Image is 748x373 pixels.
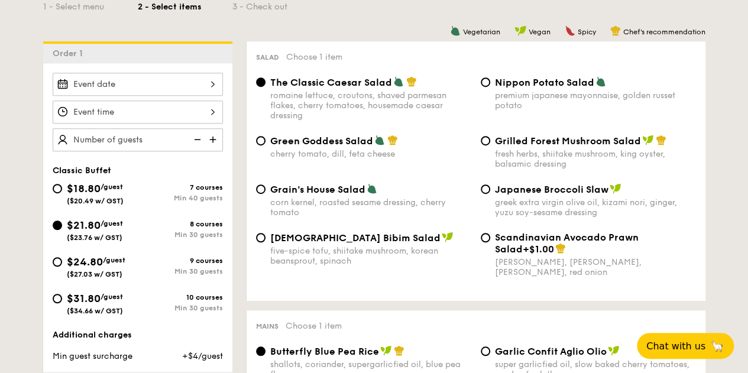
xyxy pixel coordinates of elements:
div: premium japanese mayonnaise, golden russet potato [495,90,696,111]
input: $24.80/guest($27.03 w/ GST)9 coursesMin 30 guests [53,257,62,267]
input: Nippon Potato Saladpremium japanese mayonnaise, golden russet potato [481,77,490,87]
div: Additional charges [53,329,223,341]
span: [DEMOGRAPHIC_DATA] Bibim Salad [270,232,441,244]
div: Min 30 guests [138,304,223,312]
div: 9 courses [138,257,223,265]
span: Min guest surcharge [53,351,132,361]
img: icon-chef-hat.a58ddaea.svg [387,135,398,145]
span: Chat with us [646,340,705,352]
input: Scandinavian Avocado Prawn Salad+$1.00[PERSON_NAME], [PERSON_NAME], [PERSON_NAME], red onion [481,233,490,242]
span: Salad [256,53,279,61]
input: $31.80/guest($34.66 w/ GST)10 coursesMin 30 guests [53,294,62,303]
span: ($34.66 w/ GST) [67,307,123,315]
img: icon-vegan.f8ff3823.svg [608,345,620,356]
span: $24.80 [67,255,103,268]
div: greek extra virgin olive oil, kizami nori, ginger, yuzu soy-sesame dressing [495,197,696,218]
div: Min 40 guests [138,194,223,202]
span: +$1.00 [523,244,554,255]
div: cherry tomato, dill, feta cheese [270,149,471,159]
img: icon-vegan.f8ff3823.svg [442,232,454,242]
span: $18.80 [67,182,101,195]
span: Green Goddess Salad [270,135,373,147]
img: icon-vegan.f8ff3823.svg [610,183,621,194]
div: 8 courses [138,220,223,228]
input: Event date [53,73,223,96]
input: [DEMOGRAPHIC_DATA] Bibim Saladfive-spice tofu, shiitake mushroom, korean beansprout, spinach [256,233,265,242]
input: Grilled Forest Mushroom Saladfresh herbs, shiitake mushroom, king oyster, balsamic dressing [481,136,490,145]
div: fresh herbs, shiitake mushroom, king oyster, balsamic dressing [495,149,696,169]
span: Vegetarian [463,28,500,36]
span: Scandinavian Avocado Prawn Salad [495,232,639,255]
input: The Classic Caesar Saladromaine lettuce, croutons, shaved parmesan flakes, cherry tomatoes, house... [256,77,265,87]
img: icon-vegetarian.fe4039eb.svg [595,76,606,87]
span: +$4/guest [182,351,222,361]
span: Chef's recommendation [623,28,705,36]
span: Choose 1 item [286,321,342,331]
div: romaine lettuce, croutons, shaved parmesan flakes, cherry tomatoes, housemade caesar dressing [270,90,471,121]
span: Garlic Confit Aglio Olio [495,346,607,357]
input: Japanese Broccoli Slawgreek extra virgin olive oil, kizami nori, ginger, yuzu soy-sesame dressing [481,184,490,194]
span: Japanese Broccoli Slaw [495,184,608,195]
button: Chat with us🦙 [637,333,734,359]
span: Spicy [578,28,596,36]
img: icon-chef-hat.a58ddaea.svg [610,25,621,36]
span: Nippon Potato Salad [495,77,594,88]
img: icon-vegetarian.fe4039eb.svg [367,183,377,194]
span: The Classic Caesar Salad [270,77,392,88]
span: /guest [101,293,123,301]
span: Order 1 [53,48,88,59]
span: $31.80 [67,292,101,305]
span: /guest [101,183,123,191]
img: icon-spicy.37a8142b.svg [565,25,575,36]
div: 7 courses [138,183,223,192]
span: /guest [101,219,123,228]
input: Event time [53,100,223,124]
span: Butterfly Blue Pea Rice [270,346,379,357]
img: icon-vegan.f8ff3823.svg [642,135,654,145]
div: Min 30 guests [138,231,223,239]
img: icon-vegetarian.fe4039eb.svg [393,76,404,87]
input: $21.80/guest($23.76 w/ GST)8 coursesMin 30 guests [53,220,62,230]
span: $21.80 [67,219,101,232]
input: Garlic Confit Aglio Oliosuper garlicfied oil, slow baked cherry tomatoes, garden fresh thyme [481,346,490,356]
input: Number of guests [53,128,223,151]
input: Green Goddess Saladcherry tomato, dill, feta cheese [256,136,265,145]
div: [PERSON_NAME], [PERSON_NAME], [PERSON_NAME], red onion [495,257,696,277]
span: Vegan [529,28,551,36]
img: icon-reduce.1d2dbef1.svg [187,128,205,151]
div: five-spice tofu, shiitake mushroom, korean beansprout, spinach [270,246,471,266]
span: Mains [256,322,279,330]
img: icon-chef-hat.a58ddaea.svg [555,243,566,254]
img: icon-vegetarian.fe4039eb.svg [374,135,385,145]
img: icon-chef-hat.a58ddaea.svg [656,135,666,145]
span: ($27.03 w/ GST) [67,270,122,278]
span: ($23.76 w/ GST) [67,233,122,242]
div: Min 30 guests [138,267,223,275]
span: Grain's House Salad [270,184,365,195]
span: 🦙 [710,339,724,353]
img: icon-add.58712e84.svg [205,128,223,151]
img: icon-vegan.f8ff3823.svg [514,25,526,36]
span: Choose 1 item [286,52,342,62]
div: 10 courses [138,293,223,301]
span: Classic Buffet [53,166,111,176]
span: ($20.49 w/ GST) [67,197,124,205]
img: icon-chef-hat.a58ddaea.svg [394,345,404,356]
span: Grilled Forest Mushroom Salad [495,135,641,147]
div: corn kernel, roasted sesame dressing, cherry tomato [270,197,471,218]
input: $18.80/guest($20.49 w/ GST)7 coursesMin 40 guests [53,184,62,193]
input: Butterfly Blue Pea Riceshallots, coriander, supergarlicfied oil, blue pea flower [256,346,265,356]
img: icon-chef-hat.a58ddaea.svg [406,76,417,87]
input: Grain's House Saladcorn kernel, roasted sesame dressing, cherry tomato [256,184,265,194]
span: /guest [103,256,125,264]
img: icon-vegetarian.fe4039eb.svg [450,25,461,36]
img: icon-vegan.f8ff3823.svg [380,345,392,356]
